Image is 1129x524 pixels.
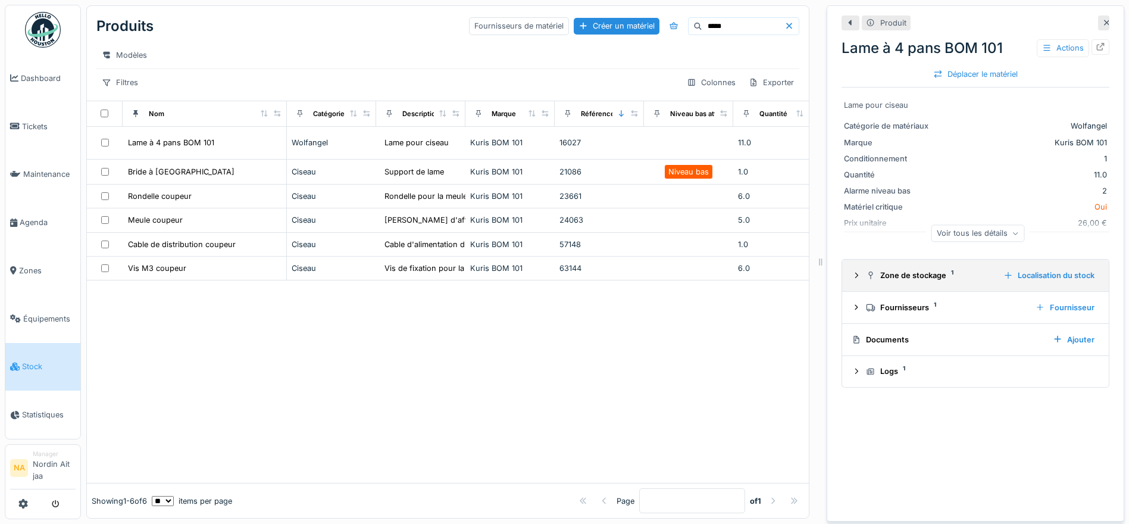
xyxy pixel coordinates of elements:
[128,137,214,148] div: Lame à 4 pans BOM 101
[844,153,933,164] div: Conditionnement
[738,137,818,148] div: 11.0
[1031,300,1099,316] div: Fournisseur
[844,137,933,148] div: Marque
[384,166,444,177] div: Support de lame
[96,74,143,91] div: Filtres
[866,366,1094,377] div: Logs
[149,109,164,119] div: Nom
[292,166,371,177] div: Ciseau
[617,495,634,507] div: Page
[5,151,80,199] a: Maintenance
[33,450,76,486] li: Nordin Ait jaa
[5,343,80,391] a: Stock
[92,495,147,507] div: Showing 1 - 6 of 6
[844,120,933,132] div: Catégorie de matériaux
[492,109,516,119] div: Marque
[5,391,80,439] a: Statistiques
[128,214,183,226] div: Meule coupeur
[1037,39,1089,57] div: Actions
[938,137,1107,148] div: Kuris BOM 101
[10,450,76,489] a: NA ManagerNordin Ait jaa
[292,137,371,148] div: Wolfangel
[23,313,76,325] span: Équipements
[681,74,741,91] div: Colonnes
[559,166,639,177] div: 21086
[5,295,80,343] a: Équipements
[22,409,76,420] span: Statistiques
[1048,332,1099,348] div: Ajouter
[470,239,550,250] div: Kuris BOM 101
[844,169,933,180] div: Quantité
[5,247,80,295] a: Zones
[5,198,80,247] a: Agenda
[384,263,488,274] div: Vis de fixation pour la meule
[470,214,550,226] div: Kuris BOM 101
[5,102,80,151] a: Tickets
[559,214,639,226] div: 24063
[559,239,639,250] div: 57148
[880,17,906,29] div: Produit
[19,265,76,276] span: Zones
[384,137,449,148] div: Lame pour ciseau
[469,17,569,35] div: Fournisseurs de matériel
[999,267,1099,283] div: Localisation du stock
[20,217,76,228] span: Agenda
[21,73,76,84] span: Dashboard
[559,191,639,202] div: 23661
[96,46,152,64] div: Modèles
[313,109,345,119] div: Catégorie
[842,38,1109,59] div: Lame à 4 pans BOM 101
[10,459,28,477] li: NA
[670,109,734,119] div: Niveau bas atteint ?
[844,99,1107,111] div: Lame pour ciseau
[292,191,371,202] div: Ciseau
[844,185,933,196] div: Alarme niveau bas
[938,153,1107,164] div: 1
[128,239,236,250] div: Cable de distribution coupeur
[384,191,467,202] div: Rondelle pour la meule
[847,297,1104,319] summary: Fournisseurs1Fournisseur
[866,302,1026,313] div: Fournisseurs
[738,239,818,250] div: 1.0
[750,495,761,507] strong: of 1
[743,74,799,91] div: Exporter
[938,169,1107,180] div: 11.0
[581,109,659,119] div: Référence constructeur
[844,201,933,213] div: Matériel critique
[928,66,1022,82] div: Déplacer le matériel
[559,263,639,274] div: 63144
[938,120,1107,132] div: Wolfangel
[128,191,192,202] div: Rondelle coupeur
[847,329,1104,351] summary: DocumentsAjouter
[128,166,234,177] div: Bride à [GEOGRAPHIC_DATA]
[384,214,528,226] div: [PERSON_NAME] d'affutage sur ciseau
[33,450,76,458] div: Manager
[668,166,709,177] div: Niveau bas
[470,191,550,202] div: Kuris BOM 101
[1094,201,1107,213] span: Oui
[559,137,639,148] div: 16027
[25,12,61,48] img: Badge_color-CXgf-gQk.svg
[128,263,186,274] div: Vis M3 coupeur
[738,191,818,202] div: 6.0
[738,214,818,226] div: 5.0
[938,185,1107,196] div: 2
[22,361,76,372] span: Stock
[384,239,495,250] div: Cable d'alimentation du ciseau
[574,18,659,34] div: Créer un matériel
[292,239,371,250] div: Ciseau
[470,137,550,148] div: Kuris BOM 101
[738,166,818,177] div: 1.0
[23,169,76,180] span: Maintenance
[866,270,994,281] div: Zone de stockage
[152,495,232,507] div: items per page
[22,121,76,132] span: Tickets
[931,224,1025,242] div: Voir tous les détails
[738,263,818,274] div: 6.0
[292,263,371,274] div: Ciseau
[847,361,1104,383] summary: Logs1
[852,334,1043,345] div: Documents
[470,166,550,177] div: Kuris BOM 101
[847,264,1104,286] summary: Zone de stockage1Localisation du stock
[402,109,440,119] div: Description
